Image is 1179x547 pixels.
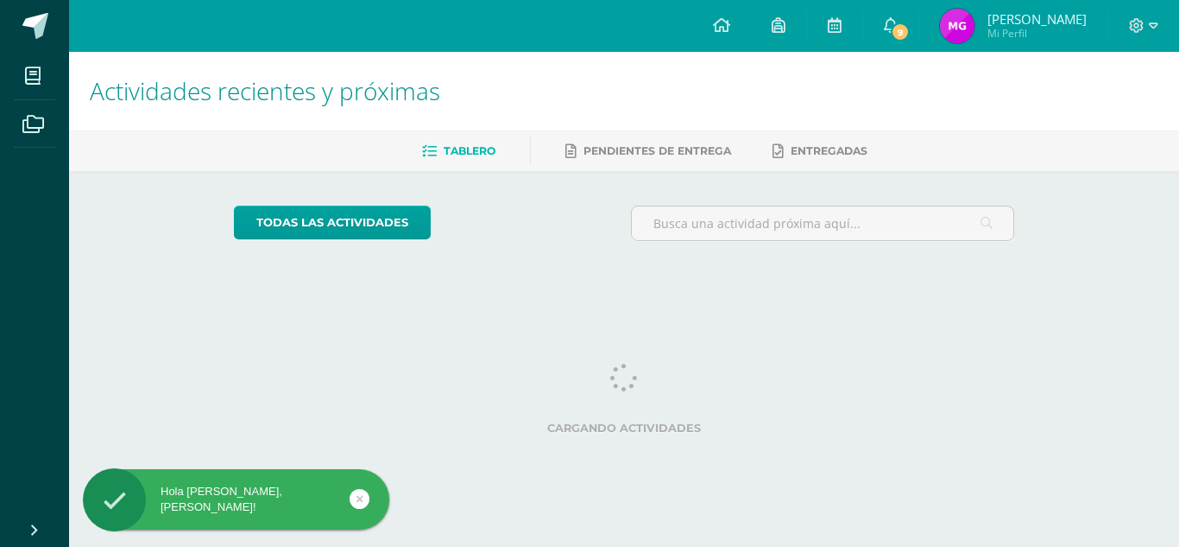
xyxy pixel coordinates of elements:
[234,422,1015,435] label: Cargando actividades
[444,144,495,157] span: Tablero
[940,9,974,43] img: b6776254df5ba96e0762de2593989e78.png
[891,22,910,41] span: 9
[791,144,867,157] span: Entregadas
[422,137,495,165] a: Tablero
[987,10,1087,28] span: [PERSON_NAME]
[987,26,1087,41] span: Mi Perfil
[90,74,440,107] span: Actividades recientes y próximas
[83,484,389,515] div: Hola [PERSON_NAME], [PERSON_NAME]!
[632,207,1014,240] input: Busca una actividad próxima aquí...
[772,137,867,165] a: Entregadas
[583,144,731,157] span: Pendientes de entrega
[565,137,731,165] a: Pendientes de entrega
[234,206,431,239] a: todas las Actividades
